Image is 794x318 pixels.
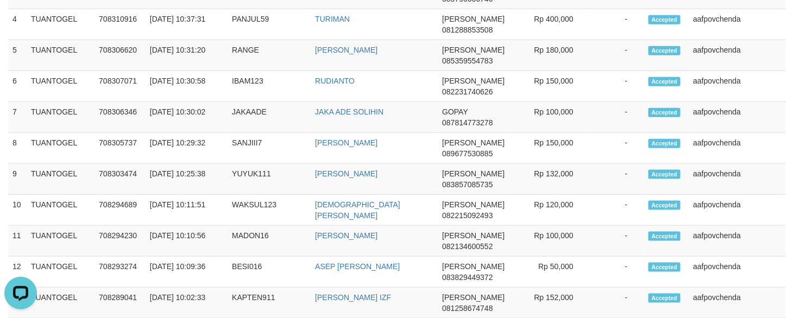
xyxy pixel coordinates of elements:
[146,102,228,133] td: [DATE] 10:30:02
[648,46,681,55] span: Accepted
[442,118,493,127] span: Copy 087814773278 to clipboard
[590,164,644,195] td: -
[442,169,505,178] span: [PERSON_NAME]
[689,164,786,195] td: aafpovchenda
[27,195,94,226] td: TUANTOGEL
[315,107,383,116] a: JAKA ADE SOLIHIN
[94,71,146,102] td: 708307071
[315,138,377,147] a: [PERSON_NAME]
[94,195,146,226] td: 708294689
[27,102,94,133] td: TUANTOGEL
[442,56,493,65] span: Copy 085359554783 to clipboard
[590,226,644,257] td: -
[8,9,27,40] td: 4
[509,164,589,195] td: Rp 132,000
[146,164,228,195] td: [DATE] 10:25:38
[442,231,505,240] span: [PERSON_NAME]
[648,263,681,272] span: Accepted
[27,133,94,164] td: TUANTOGEL
[509,257,589,288] td: Rp 50,000
[509,71,589,102] td: Rp 150,000
[315,200,400,220] a: [DEMOGRAPHIC_DATA][PERSON_NAME]
[509,9,589,40] td: Rp 400,000
[94,226,146,257] td: 708294230
[648,232,681,241] span: Accepted
[94,9,146,40] td: 708310916
[442,293,505,302] span: [PERSON_NAME]
[689,9,786,40] td: aafpovchenda
[442,77,505,85] span: [PERSON_NAME]
[27,226,94,257] td: TUANTOGEL
[8,164,27,195] td: 9
[509,40,589,71] td: Rp 180,000
[442,211,493,220] span: Copy 082215092493 to clipboard
[8,40,27,71] td: 5
[648,139,681,148] span: Accepted
[315,169,377,178] a: [PERSON_NAME]
[27,40,94,71] td: TUANTOGEL
[8,226,27,257] td: 11
[27,71,94,102] td: TUANTOGEL
[689,226,786,257] td: aafpovchenda
[315,77,355,85] a: RUDIANTO
[146,71,228,102] td: [DATE] 10:30:58
[442,304,493,313] span: Copy 081258674748 to clipboard
[315,15,350,23] a: TURIMAN
[228,164,311,195] td: YUYUK111
[4,4,37,37] button: Open LiveChat chat widget
[8,71,27,102] td: 6
[146,133,228,164] td: [DATE] 10:29:32
[146,40,228,71] td: [DATE] 10:31:20
[228,133,311,164] td: SANJIII7
[648,108,681,117] span: Accepted
[228,9,311,40] td: PANJUL59
[146,226,228,257] td: [DATE] 10:10:56
[648,15,681,24] span: Accepted
[94,102,146,133] td: 708306346
[442,87,493,96] span: Copy 082231740626 to clipboard
[27,164,94,195] td: TUANTOGEL
[442,180,493,189] span: Copy 083857085735 to clipboard
[509,133,589,164] td: Rp 150,000
[590,257,644,288] td: -
[590,195,644,226] td: -
[590,133,644,164] td: -
[8,257,27,288] td: 12
[689,102,786,133] td: aafpovchenda
[648,77,681,86] span: Accepted
[442,200,505,209] span: [PERSON_NAME]
[228,40,311,71] td: RANGE
[689,195,786,226] td: aafpovchenda
[442,138,505,147] span: [PERSON_NAME]
[146,195,228,226] td: [DATE] 10:11:51
[442,242,493,251] span: Copy 082134600552 to clipboard
[648,294,681,303] span: Accepted
[94,40,146,71] td: 708306620
[228,195,311,226] td: WAKSUL123
[509,226,589,257] td: Rp 100,000
[228,102,311,133] td: JAKAADE
[315,231,377,240] a: [PERSON_NAME]
[94,257,146,288] td: 708293274
[442,15,505,23] span: [PERSON_NAME]
[590,9,644,40] td: -
[689,71,786,102] td: aafpovchenda
[27,257,94,288] td: TUANTOGEL
[689,133,786,164] td: aafpovchenda
[509,102,589,133] td: Rp 100,000
[8,195,27,226] td: 10
[27,9,94,40] td: TUANTOGEL
[228,71,311,102] td: IBAM123
[442,26,493,34] span: Copy 081288853508 to clipboard
[442,46,505,54] span: [PERSON_NAME]
[94,164,146,195] td: 708303474
[315,262,400,271] a: ASEP [PERSON_NAME]
[228,257,311,288] td: BESI016
[648,170,681,179] span: Accepted
[648,201,681,210] span: Accepted
[590,71,644,102] td: -
[442,107,468,116] span: GOPAY
[8,133,27,164] td: 8
[315,293,391,302] a: [PERSON_NAME] IZF
[689,257,786,288] td: aafpovchenda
